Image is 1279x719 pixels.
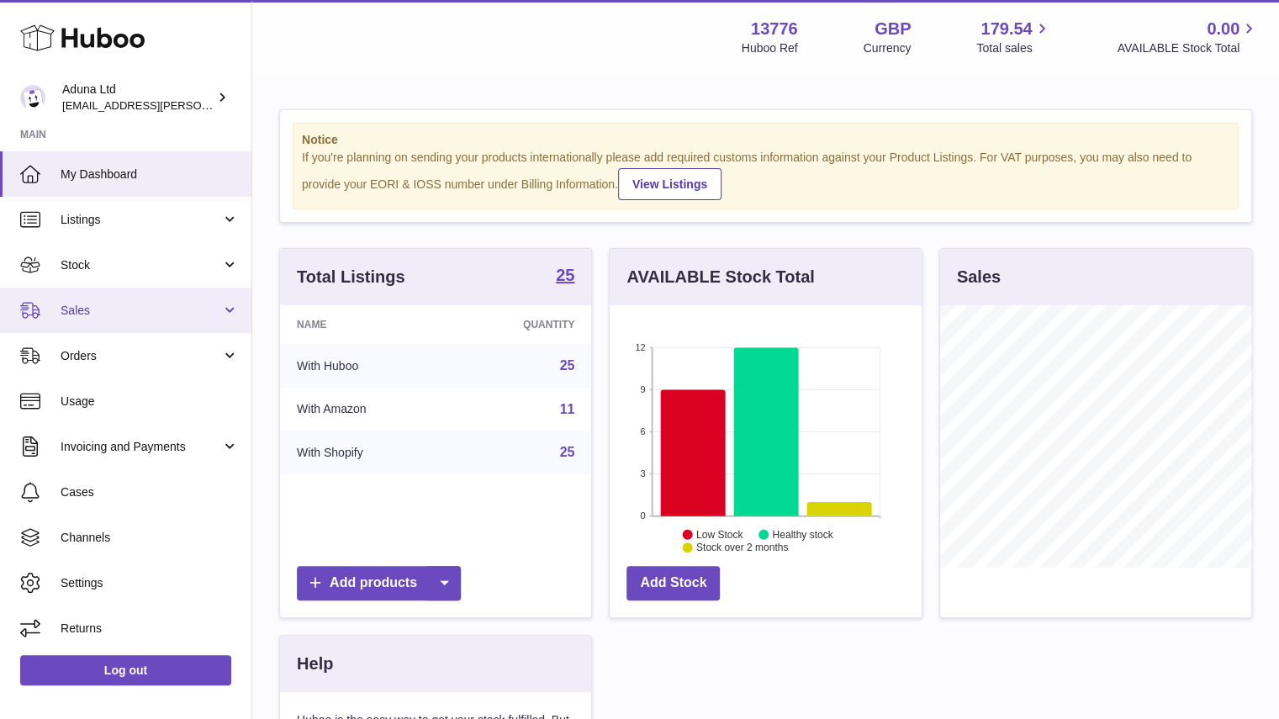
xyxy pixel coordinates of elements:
[297,266,405,288] h3: Total Listings
[280,388,451,431] td: With Amazon
[696,542,788,553] text: Stock over 2 months
[641,468,646,478] text: 3
[560,402,575,416] a: 11
[773,528,834,540] text: Healthy stock
[1117,18,1259,56] a: 0.00 AVAILABLE Stock Total
[61,212,221,228] span: Listings
[618,168,721,200] a: View Listings
[560,445,575,459] a: 25
[626,266,814,288] h3: AVAILABLE Stock Total
[451,305,592,344] th: Quantity
[61,394,239,410] span: Usage
[641,426,646,436] text: 6
[280,431,451,474] td: With Shopify
[1117,40,1259,56] span: AVAILABLE Stock Total
[61,530,239,546] span: Channels
[875,18,911,40] strong: GBP
[61,167,239,182] span: My Dashboard
[280,344,451,388] td: With Huboo
[980,18,1032,40] span: 179.54
[61,621,239,637] span: Returns
[1207,18,1239,40] span: 0.00
[20,85,45,110] img: deborahe.kamara@aduna.com
[696,528,743,540] text: Low Stock
[742,40,798,56] div: Huboo Ref
[560,358,575,373] a: 25
[641,510,646,521] text: 0
[62,82,214,114] div: Aduna Ltd
[280,305,451,344] th: Name
[61,348,221,364] span: Orders
[636,342,646,352] text: 12
[61,484,239,500] span: Cases
[61,439,221,455] span: Invoicing and Payments
[957,266,1001,288] h3: Sales
[556,267,574,287] a: 25
[302,150,1229,200] div: If you're planning on sending your products internationally please add required customs informati...
[61,575,239,591] span: Settings
[626,566,720,600] a: Add Stock
[297,566,461,600] a: Add products
[864,40,912,56] div: Currency
[556,267,574,283] strong: 25
[61,257,221,273] span: Stock
[302,132,1229,148] strong: Notice
[976,40,1051,56] span: Total sales
[751,18,798,40] strong: 13776
[61,303,221,319] span: Sales
[297,653,333,675] h3: Help
[20,655,231,685] a: Log out
[976,18,1051,56] a: 179.54 Total sales
[62,98,427,112] span: [EMAIL_ADDRESS][PERSON_NAME][PERSON_NAME][DOMAIN_NAME]
[641,384,646,394] text: 9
